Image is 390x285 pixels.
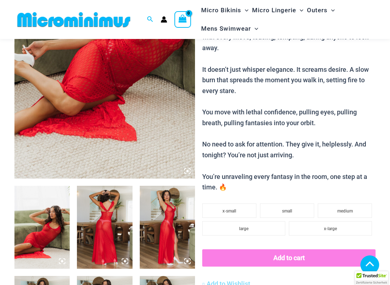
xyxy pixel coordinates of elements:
a: Micro LingerieMenu ToggleMenu Toggle [250,1,305,19]
a: Mens SwimwearMenu ToggleMenu Toggle [199,19,260,38]
div: TrustedSite Certified [355,271,388,285]
span: Menu Toggle [328,1,335,19]
img: Sometimes Red 587 Dress [140,186,195,269]
li: medium [318,203,372,218]
span: x-large [324,226,337,231]
button: Add to cart [202,249,376,267]
span: Micro Lingerie [252,1,296,19]
a: Search icon link [147,15,153,24]
span: Micro Bikinis [201,1,241,19]
span: small [282,209,292,214]
span: Mens Swimwear [201,19,251,38]
span: Menu Toggle [251,19,258,38]
li: x-small [202,203,256,218]
span: Menu Toggle [296,1,303,19]
span: x-small [222,209,236,214]
a: OutersMenu ToggleMenu Toggle [305,1,337,19]
img: Sometimes Red 587 Dress [77,186,132,269]
span: Outers [307,1,328,19]
span: Menu Toggle [241,1,248,19]
img: MM SHOP LOGO FLAT [14,12,133,28]
a: Micro BikinisMenu ToggleMenu Toggle [199,1,250,19]
a: Account icon link [161,16,167,23]
li: x-large [289,221,372,236]
li: small [260,203,314,218]
li: large [202,221,285,236]
img: Sometimes Red 587 Dress [14,186,70,269]
span: large [239,226,248,231]
a: View Shopping Cart, empty [174,11,191,28]
span: medium [337,209,353,214]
